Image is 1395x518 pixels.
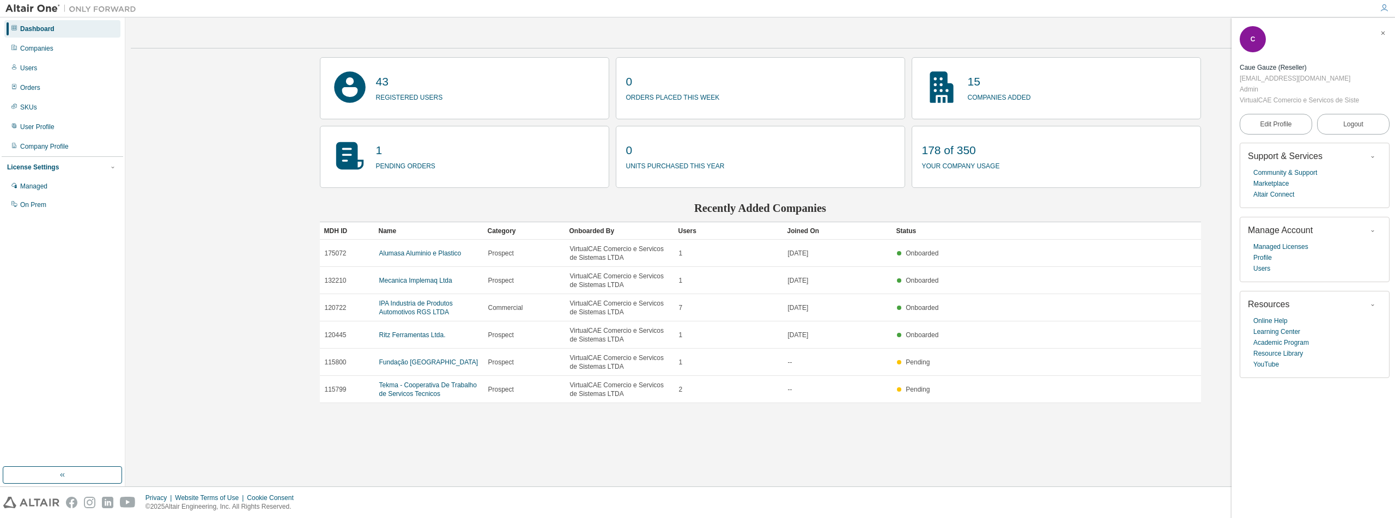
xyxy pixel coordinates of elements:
a: Marketplace [1253,178,1289,189]
div: Joined On [787,222,888,240]
div: Managed [20,182,47,191]
div: SKUs [20,103,37,112]
a: Online Help [1253,315,1288,326]
div: Dashboard [20,25,54,33]
span: VirtualCAE Comercio e Servicos de Sistemas LTDA [570,245,669,262]
div: Privacy [145,493,175,502]
div: [EMAIL_ADDRESS][DOMAIN_NAME] [1240,73,1360,84]
img: Altair One [5,3,142,14]
span: VirtualCAE Comercio e Servicos de Sistemas LTDA [570,272,669,289]
p: registered users [376,90,443,102]
div: MDH ID [324,222,370,240]
span: Prospect [488,276,514,285]
p: companies added [968,90,1031,102]
img: youtube.svg [120,497,136,508]
div: Website Terms of Use [175,493,247,502]
a: Community & Support [1253,167,1317,178]
span: Manage Account [1248,226,1313,235]
p: pending orders [376,159,435,171]
span: 120445 [325,331,347,339]
p: © 2025 Altair Engineering, Inc. All Rights Reserved. [145,502,300,511]
p: orders placed this week [626,90,720,102]
span: Commercial [488,303,523,312]
div: Users [678,222,779,240]
span: [DATE] [788,303,809,312]
span: C [1251,35,1255,43]
img: facebook.svg [66,497,77,508]
span: Onboarded [906,331,938,339]
img: instagram.svg [84,497,95,508]
div: On Prem [20,200,46,209]
p: 15 [968,74,1031,90]
span: 7 [679,303,683,312]
p: 1 [376,142,435,159]
div: Name [379,222,479,240]
span: Prospect [488,385,514,394]
p: your company usage [922,159,1000,171]
button: Logout [1317,114,1390,135]
div: Orders [20,83,40,92]
span: 120722 [325,303,347,312]
span: [DATE] [788,276,809,285]
a: Tekma - Cooperativa De Trabalho de Servicos Tecnicos [379,381,477,398]
p: 0 [626,142,725,159]
div: Admin [1240,84,1360,95]
span: Pending [906,386,930,393]
span: Edit Profile [1260,120,1291,129]
a: Alumasa Aluminio e Plastico [379,249,462,257]
span: [DATE] [788,331,809,339]
div: Cookie Consent [247,493,300,502]
a: Mecanica Implemaq Ltda [379,277,452,284]
div: License Settings [7,163,59,172]
a: Resource Library [1253,348,1303,359]
span: 132210 [325,276,347,285]
div: VirtualCAE Comercio e Servicos de Sistemas LTDA [1240,95,1360,106]
div: Users [20,64,37,72]
a: IPA Industria de Produtos Automotivos RGS LTDA [379,300,453,316]
span: VirtualCAE Comercio e Servicos de Sistemas LTDA [570,381,669,398]
span: Onboarded [906,249,938,257]
span: 115800 [325,358,347,367]
p: 0 [626,74,720,90]
div: User Profile [20,123,54,131]
span: Pending [906,358,930,366]
span: 1 [679,358,683,367]
div: Companies [20,44,53,53]
span: -- [788,358,792,367]
p: 178 of 350 [922,142,1000,159]
span: Prospect [488,249,514,258]
p: units purchased this year [626,159,725,171]
span: Onboarded [906,277,938,284]
span: [DATE] [788,249,809,258]
div: Category [488,222,561,240]
a: Fundação [GEOGRAPHIC_DATA] [379,358,478,366]
p: 43 [376,74,443,90]
span: 115799 [325,385,347,394]
a: YouTube [1253,359,1279,370]
span: 1 [679,249,683,258]
span: Prospect [488,331,514,339]
span: Onboarded [906,304,938,312]
a: Edit Profile [1240,114,1312,135]
a: Users [1253,263,1270,274]
span: VirtualCAE Comercio e Servicos de Sistemas LTDA [570,326,669,344]
span: Logout [1343,119,1363,130]
a: Academic Program [1253,337,1309,348]
div: Status [896,222,1136,240]
div: Company Profile [20,142,69,151]
a: Ritz Ferramentas Ltda. [379,331,446,339]
span: -- [788,385,792,394]
a: Altair Connect [1253,189,1294,200]
span: 1 [679,276,683,285]
a: Learning Center [1253,326,1300,337]
h2: Recently Added Companies [320,201,1201,215]
img: linkedin.svg [102,497,113,508]
a: Profile [1253,252,1272,263]
div: Onboarded By [569,222,670,240]
img: altair_logo.svg [3,497,59,508]
span: Support & Services [1248,151,1323,161]
div: Caue Gauze (Reseller) [1240,62,1360,73]
span: VirtualCAE Comercio e Servicos de Sistemas LTDA [570,354,669,371]
span: Resources [1248,300,1289,309]
span: 2 [679,385,683,394]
